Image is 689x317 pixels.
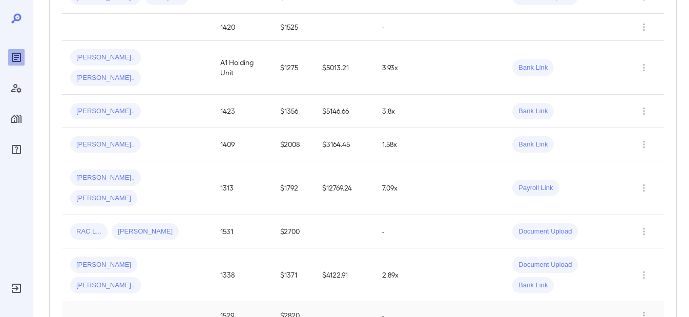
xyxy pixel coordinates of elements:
[512,260,578,270] span: Document Upload
[636,223,652,240] button: Row Actions
[8,111,25,127] div: Manage Properties
[636,103,652,119] button: Row Actions
[314,161,374,215] td: $12769.24
[374,248,444,302] td: 2.89x
[314,128,374,161] td: $3164.45
[314,95,374,128] td: $5146.66
[70,227,108,237] span: RAC L...
[8,80,25,96] div: Manage Users
[636,59,652,76] button: Row Actions
[8,49,25,66] div: Reports
[70,73,141,83] span: [PERSON_NAME]..
[636,136,652,153] button: Row Actions
[512,227,578,237] span: Document Upload
[374,14,444,41] td: -
[374,95,444,128] td: 3.8x
[512,107,554,116] span: Bank Link
[212,215,272,248] td: 1531
[512,183,559,193] span: Payroll Link
[212,128,272,161] td: 1409
[374,161,444,215] td: 7.09x
[8,280,25,297] div: Log Out
[272,248,314,302] td: $1371
[636,267,652,283] button: Row Actions
[70,107,141,116] span: [PERSON_NAME]..
[212,95,272,128] td: 1423
[374,215,444,248] td: -
[212,41,272,95] td: A1 Holding Unit
[70,53,141,62] span: [PERSON_NAME]..
[70,260,137,270] span: [PERSON_NAME]
[636,180,652,196] button: Row Actions
[70,140,141,150] span: [PERSON_NAME]..
[272,215,314,248] td: $2700
[512,140,554,150] span: Bank Link
[272,95,314,128] td: $1356
[70,173,141,183] span: [PERSON_NAME]..
[272,14,314,41] td: $1525
[374,128,444,161] td: 1.58x
[212,248,272,302] td: 1338
[112,227,179,237] span: [PERSON_NAME]
[512,281,554,290] span: Bank Link
[314,41,374,95] td: $5013.21
[272,41,314,95] td: $1275
[636,19,652,35] button: Row Actions
[512,63,554,73] span: Bank Link
[374,41,444,95] td: 3.93x
[272,161,314,215] td: $1792
[70,281,141,290] span: [PERSON_NAME]..
[212,14,272,41] td: 1420
[272,128,314,161] td: $2008
[70,194,137,203] span: [PERSON_NAME]
[314,248,374,302] td: $4122.91
[8,141,25,158] div: FAQ
[212,161,272,215] td: 1313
